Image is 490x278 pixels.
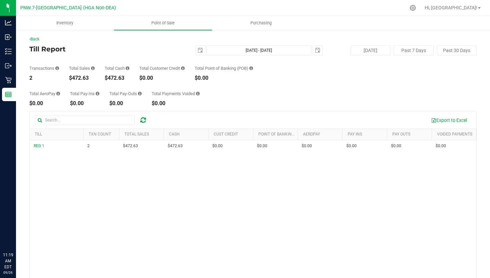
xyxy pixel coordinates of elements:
[3,270,13,275] p: 09/26
[114,16,212,30] a: Point of Sale
[391,143,401,149] span: $0.00
[5,77,12,83] inline-svg: Retail
[69,66,95,70] div: Total Sales
[124,132,149,136] a: Total Sales
[258,132,306,136] a: Point of Banking (POB)
[195,66,253,70] div: Total Point of Banking (POB)
[56,91,60,96] i: Sum of all successful AeroPay payment transaction amounts for all purchases in the date range. Ex...
[34,144,44,148] span: REG 1
[249,66,253,70] i: Sum of the successful, non-voided point-of-banking payment transaction amounts, both via payment ...
[303,132,320,136] a: AeroPay
[437,132,472,136] a: Voided Payments
[109,101,142,106] div: $0.00
[70,91,99,96] div: Total Pay-Ins
[138,91,142,96] i: Sum of all cash pay-outs removed from tills within the date range.
[126,66,129,70] i: Sum of all successful, non-voided cash payment transaction amounts (excluding tips and transactio...
[196,91,200,96] i: Sum of all voided payment transaction amounts (excluding tips and transaction fees) within the da...
[212,16,310,30] a: Purchasing
[89,132,111,136] a: TXN Count
[87,143,90,149] span: 2
[20,5,116,11] span: PNW.7-[GEOGRAPHIC_DATA] (HGA Non-DEA)
[241,20,281,26] span: Purchasing
[5,19,12,26] inline-svg: Analytics
[139,75,185,81] div: $0.00
[55,66,59,70] i: Count of all successful payment transactions, possibly including voids, refunds, and cash-back fr...
[109,91,142,96] div: Total Pay-Outs
[123,143,138,149] span: $472.63
[35,132,42,136] a: Till
[35,115,135,125] input: Search...
[425,5,477,10] span: Hi, [GEOGRAPHIC_DATA]!
[196,46,205,55] span: select
[29,45,178,53] h4: Till Report
[346,143,357,149] span: $0.00
[437,45,477,55] button: Past 30 Days
[212,143,223,149] span: $0.00
[152,101,200,106] div: $0.00
[195,75,253,81] div: $0.00
[351,45,390,55] button: [DATE]
[29,101,60,106] div: $0.00
[29,75,59,81] div: 2
[427,114,471,126] button: Export to Excel
[169,132,180,136] a: Cash
[47,20,82,26] span: Inventory
[7,225,27,245] iframe: Resource center
[5,48,12,55] inline-svg: Inventory
[152,91,200,96] div: Total Payments Voided
[29,91,60,96] div: Total AeroPay
[348,132,362,136] a: Pay Ins
[16,16,114,30] a: Inventory
[257,143,267,149] span: $0.00
[5,91,12,98] inline-svg: Reports
[3,252,13,270] p: 11:19 AM EDT
[5,34,12,40] inline-svg: Inbound
[142,20,184,26] span: Point of Sale
[29,66,59,70] div: Transactions
[69,75,95,81] div: $472.63
[394,45,433,55] button: Past 7 Days
[436,143,446,149] span: $0.00
[302,143,312,149] span: $0.00
[96,91,99,96] i: Sum of all cash pay-ins added to tills within the date range.
[168,143,183,149] span: $472.63
[214,132,238,136] a: Cust Credit
[70,101,99,106] div: $0.00
[313,46,322,55] span: select
[105,66,129,70] div: Total Cash
[91,66,95,70] i: Sum of all successful, non-voided payment transaction amounts (excluding tips and transaction fee...
[5,62,12,69] inline-svg: Outbound
[181,66,185,70] i: Sum of all successful, non-voided payment transaction amounts using account credit as the payment...
[409,5,417,11] div: Manage settings
[392,132,410,136] a: Pay Outs
[139,66,185,70] div: Total Customer Credit
[105,75,129,81] div: $472.63
[29,37,39,41] a: Back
